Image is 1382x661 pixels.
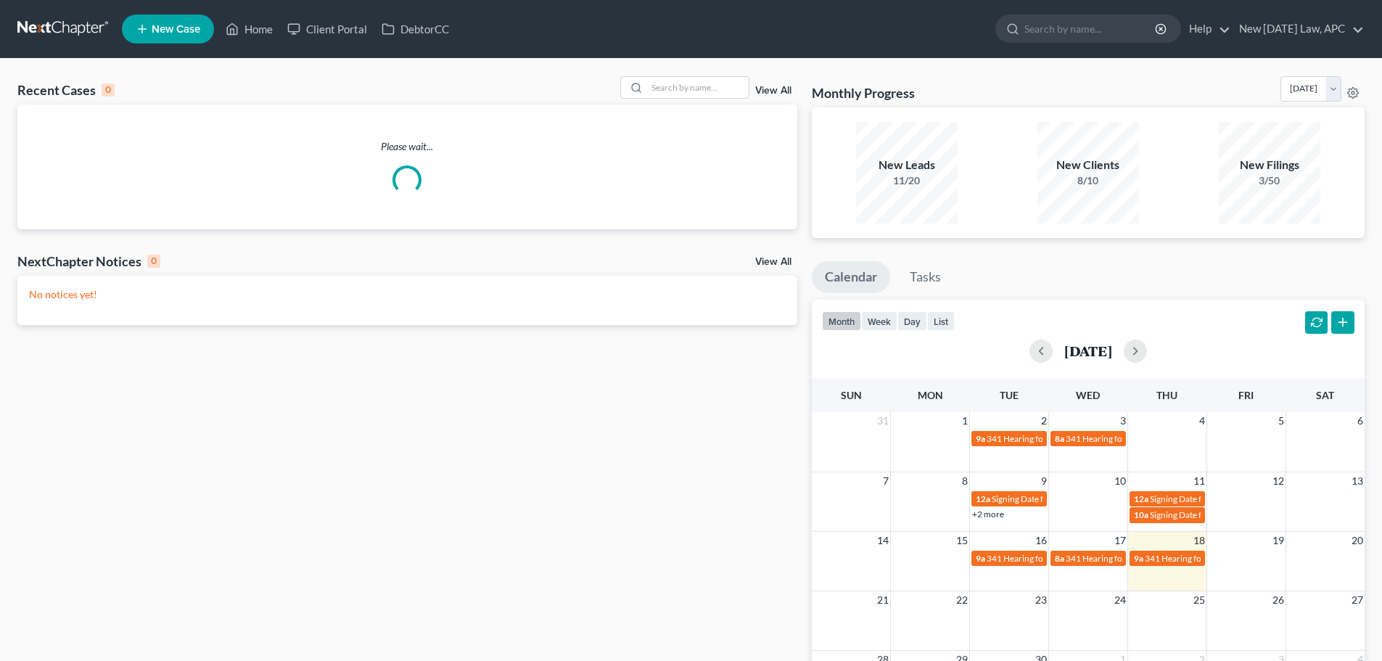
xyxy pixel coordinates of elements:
span: 31 [876,412,890,430]
span: 7 [881,472,890,490]
input: Search by name... [647,77,749,98]
span: Sat [1316,389,1334,401]
span: Tue [1000,389,1019,401]
span: 10 [1113,472,1127,490]
span: 9a [976,553,985,564]
a: Client Portal [280,16,374,42]
span: 8 [961,472,969,490]
div: New Leads [856,157,958,173]
a: View All [755,86,791,96]
a: Home [218,16,280,42]
span: 27 [1350,591,1365,609]
span: 17 [1113,532,1127,549]
span: 9a [976,433,985,444]
span: Signing Date for [PERSON_NAME] [992,493,1122,504]
span: 341 Hearing for [PERSON_NAME] & [PERSON_NAME] [987,553,1193,564]
span: Thu [1156,389,1177,401]
span: 13 [1350,472,1365,490]
span: 12 [1271,472,1286,490]
span: 12a [976,493,990,504]
span: 26 [1271,591,1286,609]
span: 10a [1134,509,1148,520]
span: 8a [1055,553,1064,564]
span: 22 [955,591,969,609]
span: 21 [876,591,890,609]
div: New Filings [1219,157,1320,173]
div: 0 [102,83,115,97]
span: 9 [1040,472,1048,490]
span: Signing Date for [PERSON_NAME] [1150,509,1280,520]
span: 1 [961,412,969,430]
div: 0 [147,255,160,268]
input: Search by name... [1024,15,1157,42]
div: NextChapter Notices [17,253,160,270]
span: 25 [1192,591,1206,609]
button: month [822,311,861,331]
span: 341 Hearing for [PERSON_NAME] [1066,433,1196,444]
a: Help [1182,16,1230,42]
a: Calendar [812,261,890,293]
div: 3/50 [1219,173,1320,188]
span: 20 [1350,532,1365,549]
div: New Clients [1037,157,1139,173]
h2: [DATE] [1064,343,1112,358]
span: 5 [1277,412,1286,430]
span: 2 [1040,412,1048,430]
p: No notices yet! [29,287,786,302]
a: View All [755,257,791,267]
div: Recent Cases [17,81,115,99]
div: 11/20 [856,173,958,188]
span: Wed [1076,389,1100,401]
a: +2 more [972,509,1004,520]
span: 3 [1119,412,1127,430]
a: DebtorCC [374,16,456,42]
span: Signing Date for [PERSON_NAME] [1150,493,1280,504]
span: 341 Hearing for [PERSON_NAME] [987,433,1116,444]
span: 8a [1055,433,1064,444]
h3: Monthly Progress [812,84,915,102]
span: 23 [1034,591,1048,609]
div: 8/10 [1037,173,1139,188]
a: New [DATE] Law, APC [1232,16,1364,42]
span: 16 [1034,532,1048,549]
span: Mon [918,389,943,401]
span: 18 [1192,532,1206,549]
a: Tasks [897,261,954,293]
span: 9a [1134,553,1143,564]
p: Please wait... [17,139,797,154]
span: 19 [1271,532,1286,549]
span: 12a [1134,493,1148,504]
span: 6 [1356,412,1365,430]
span: Sun [841,389,862,401]
button: day [897,311,927,331]
span: 15 [955,532,969,549]
span: New Case [152,24,200,35]
span: 11 [1192,472,1206,490]
span: 4 [1198,412,1206,430]
span: 341 Hearing for [PERSON_NAME] [1066,553,1196,564]
span: Fri [1238,389,1254,401]
span: 24 [1113,591,1127,609]
span: 14 [876,532,890,549]
button: list [927,311,955,331]
button: week [861,311,897,331]
span: 341 Hearing for [PERSON_NAME] & [PERSON_NAME] [1145,553,1352,564]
